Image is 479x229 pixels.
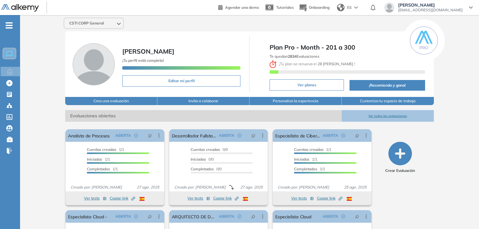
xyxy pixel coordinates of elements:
img: ESP [139,197,145,201]
span: pushpin [148,133,152,138]
button: Crea una evaluación [65,97,157,105]
span: Creado por: [PERSON_NAME] [68,184,124,190]
span: [EMAIL_ADDRESS][DOMAIN_NAME] [398,8,463,13]
span: Copiar link [110,195,135,201]
span: [PERSON_NAME] [398,3,463,8]
a: ARQUITECTO DE DATOS - KOMATZU [172,210,216,223]
span: 1/1 [87,167,118,171]
span: Copiar link [317,195,342,201]
a: Desarrollador Fullstack (Node Js - React) AWS [172,129,216,142]
span: check-circle [341,215,345,218]
span: check-circle [238,134,241,137]
img: world [337,4,345,11]
a: Especialista Cloud - [68,210,107,223]
span: check-circle [341,134,345,137]
button: Ver planes [270,79,344,91]
span: 1/1 [294,157,317,162]
span: Cuentas creadas [191,147,220,152]
button: Ver tests [291,194,314,202]
span: ABIERTA [323,133,338,138]
span: 27 ago. 2025 [134,184,162,190]
button: Copiar link [110,194,135,202]
button: Onboarding [299,1,329,14]
span: ¡ Tu plan se renueva el ! [270,61,355,66]
button: Copiar link [317,194,342,202]
span: check-circle [134,215,138,218]
span: Completados [87,167,110,171]
a: Agendar una demo [218,3,259,11]
b: 28 [PERSON_NAME] [317,61,354,66]
span: Cuentas creadas [87,147,116,152]
button: Ver tests [187,194,210,202]
img: Foto de perfil [73,43,115,85]
img: ESP [347,197,352,201]
span: ES [347,5,352,10]
span: 0/0 [191,167,222,171]
b: 2834 [288,54,297,59]
button: Customiza tu espacio de trabajo [342,97,434,105]
button: Invita a colaborar [157,97,250,105]
button: pushpin [143,211,157,221]
span: [PERSON_NAME] [122,47,174,55]
span: pushpin [355,133,359,138]
span: 1/1 [294,147,331,152]
a: Especialista de Ciberseguridad [275,129,320,142]
button: ¡Recomienda y gana! [350,80,425,91]
button: pushpin [350,211,364,221]
button: pushpin [246,211,260,221]
span: pushpin [251,214,255,219]
span: check-circle [134,134,138,137]
span: 1/1 [294,167,325,171]
button: Copiar link [213,194,239,202]
span: Completados [294,167,317,171]
span: Completados [191,167,214,171]
span: 0/0 [191,147,228,152]
span: ABIERTA [115,214,131,219]
span: check-circle [238,215,241,218]
span: ABIERTA [219,214,234,219]
a: Especialista Cloud [275,210,311,223]
button: Ver todas las evaluaciones [342,110,434,122]
span: Te quedan Evaluaciones [270,54,319,59]
span: Onboarding [309,5,329,10]
span: Agendar una demo [225,5,259,10]
span: ABIERTA [323,214,338,219]
button: Personaliza la experiencia [250,97,342,105]
span: 27 ago. 2025 [238,184,265,190]
span: 0/0 [191,157,214,162]
button: Ver tests [84,194,107,202]
span: Plan Pro - Month - 201 a 300 [270,43,425,52]
img: clock-svg [270,61,276,68]
span: ABIERTA [115,133,131,138]
button: Editar mi perfil [122,75,240,87]
i: - [6,25,13,26]
span: pushpin [148,214,152,219]
img: Logo [1,4,39,12]
span: pushpin [251,133,255,138]
img: ESP [243,197,248,201]
button: pushpin [350,130,364,141]
span: Creado por: [PERSON_NAME] [172,184,228,190]
span: CSTI CORP General [69,21,104,26]
span: ¡Tu perfil está completo! [122,58,164,63]
span: 1/1 [87,157,110,162]
span: Iniciadas [191,157,206,162]
button: pushpin [143,130,157,141]
span: Iniciadas [87,157,102,162]
span: Crear Evaluación [385,168,415,173]
span: 1/1 [87,147,124,152]
span: ABIERTA [219,133,234,138]
span: Cuentas creadas [294,147,324,152]
span: Iniciadas [294,157,309,162]
button: pushpin [246,130,260,141]
button: Crear Evaluación [385,142,415,173]
span: Copiar link [213,195,239,201]
a: Analista de Procesos [68,129,110,142]
span: Tutoriales [276,5,294,10]
span: 25 ago. 2025 [341,184,369,190]
span: pushpin [355,214,359,219]
img: arrow [354,6,358,9]
span: Evaluaciones abiertas [65,110,342,122]
span: Creado por: [PERSON_NAME] [275,184,332,190]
